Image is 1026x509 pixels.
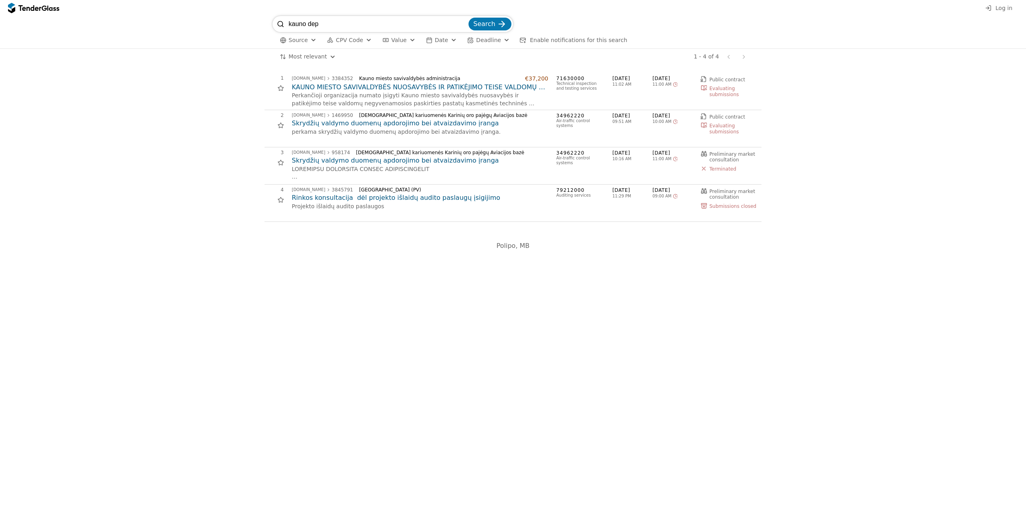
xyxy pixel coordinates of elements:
p: Perkančioji organizacija numato įsigyti Kauno miesto savivaldybės nuosavybės ir patikėjimo teise ... [292,92,548,107]
span: [DATE] [652,187,693,194]
div: 1469950 [332,113,353,118]
p: perkama skrydžių valdymo duomenų apdorojimo bei atvaizdavimo įranga. [292,128,548,136]
span: Evaluating submissions [709,86,739,97]
div: 3384352 [332,76,353,81]
span: 11:00 AM [652,157,671,161]
span: 09:00 AM [652,194,671,199]
button: CPV Code [324,35,375,45]
span: [DATE] [652,150,693,157]
span: [DATE] [612,75,652,82]
span: 11:00 AM [652,82,671,87]
a: Rinkos konsultacija dėl projekto išlaidų audito paslaugų įsigijimo [292,193,548,202]
span: Log in [996,5,1012,11]
span: 10:00 AM [652,119,671,124]
a: KAUNO MIESTO SAVIVALDYBĖS NUOSAVYBĖS IR PATIKĖJIMO TEISE VALDOMŲ NEGYVENAMOSIOS PASKIRTIES PASTAT... [292,83,548,92]
span: Preliminary market consultation [709,189,757,200]
a: Skrydžių valdymo duomenų apdorojimo bei atvaizdavimo įranga [292,119,548,128]
div: [DEMOGRAPHIC_DATA] kariuomenės Karinių oro pajėgų Aviacijos bazė [356,150,542,155]
p: LOREMIPSU DOLORSITA CONSEC ADIPISCINGELIT Seddoeiu temporincid Utlabor etd magnaa Enimadmin veni,... [292,165,548,181]
button: Log in [983,3,1015,13]
p: Projekto išlaidų audito paslaugos [292,203,548,211]
a: [DOMAIN_NAME]3845791 [292,187,353,192]
span: 11:02 AM [612,82,652,87]
div: 1 - 4 of 4 [694,53,719,60]
div: [DOMAIN_NAME] [292,151,325,155]
input: Search tenders... [289,16,467,32]
div: 2 [265,113,284,118]
span: 10:16 AM [612,157,652,161]
span: 34962220 [556,150,604,157]
div: [DEMOGRAPHIC_DATA] kariuomenės Karinių oro pajėgų Aviacijos bazė [359,113,542,118]
button: Deadline [464,35,513,45]
div: Technical inspection and testing services [556,81,604,91]
div: 958174 [332,150,350,155]
span: Polipo, MB [497,242,530,249]
button: Date [423,35,460,45]
span: 79212000 [556,187,604,194]
div: Kauno miesto savivaldybės administracija [359,76,519,81]
span: [DATE] [612,113,652,119]
span: 71630000 [556,75,604,82]
span: [DATE] [612,150,652,157]
span: Public contract [709,114,745,120]
a: Skrydžių valdymo duomenų apdorojimo bei atvaizdavimo įranga [292,156,548,165]
div: 3 [265,150,284,155]
span: Public contract [709,77,745,82]
div: [DOMAIN_NAME] [292,113,325,117]
span: Source [289,37,308,43]
div: 3845791 [332,187,353,192]
span: Date [435,37,448,43]
div: [DOMAIN_NAME] [292,76,325,80]
span: 34962220 [556,113,604,119]
div: 4 [265,187,284,193]
span: 11:29 PM [612,194,652,199]
div: Air-traffic control systems [556,156,604,165]
div: [DOMAIN_NAME] [292,188,325,192]
div: 1 [265,75,284,81]
div: €37,200 [525,75,548,82]
span: Terminated [709,166,736,172]
a: [DOMAIN_NAME]958174 [292,150,350,155]
div: Air-traffic control systems [556,119,604,128]
button: Search [469,18,511,30]
span: CPV Code [336,37,363,43]
span: Search [473,20,495,28]
span: Enable notifications for this search [530,37,627,43]
div: Auditing services [556,193,604,198]
span: [DATE] [612,187,652,194]
button: Source [277,35,320,45]
span: [DATE] [652,75,693,82]
span: Value [391,37,406,43]
span: Submissions closed [709,203,756,209]
a: [DOMAIN_NAME]1469950 [292,113,353,118]
span: Deadline [476,37,501,43]
span: Evaluating submissions [709,123,739,134]
div: [GEOGRAPHIC_DATA] (PV) [359,187,542,193]
a: [DOMAIN_NAME]3384352 [292,76,353,81]
button: Enable notifications for this search [517,35,630,45]
span: 09:51 AM [612,119,652,124]
span: Preliminary market consultation [709,151,757,163]
button: Value [379,35,418,45]
span: [DATE] [652,113,693,119]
